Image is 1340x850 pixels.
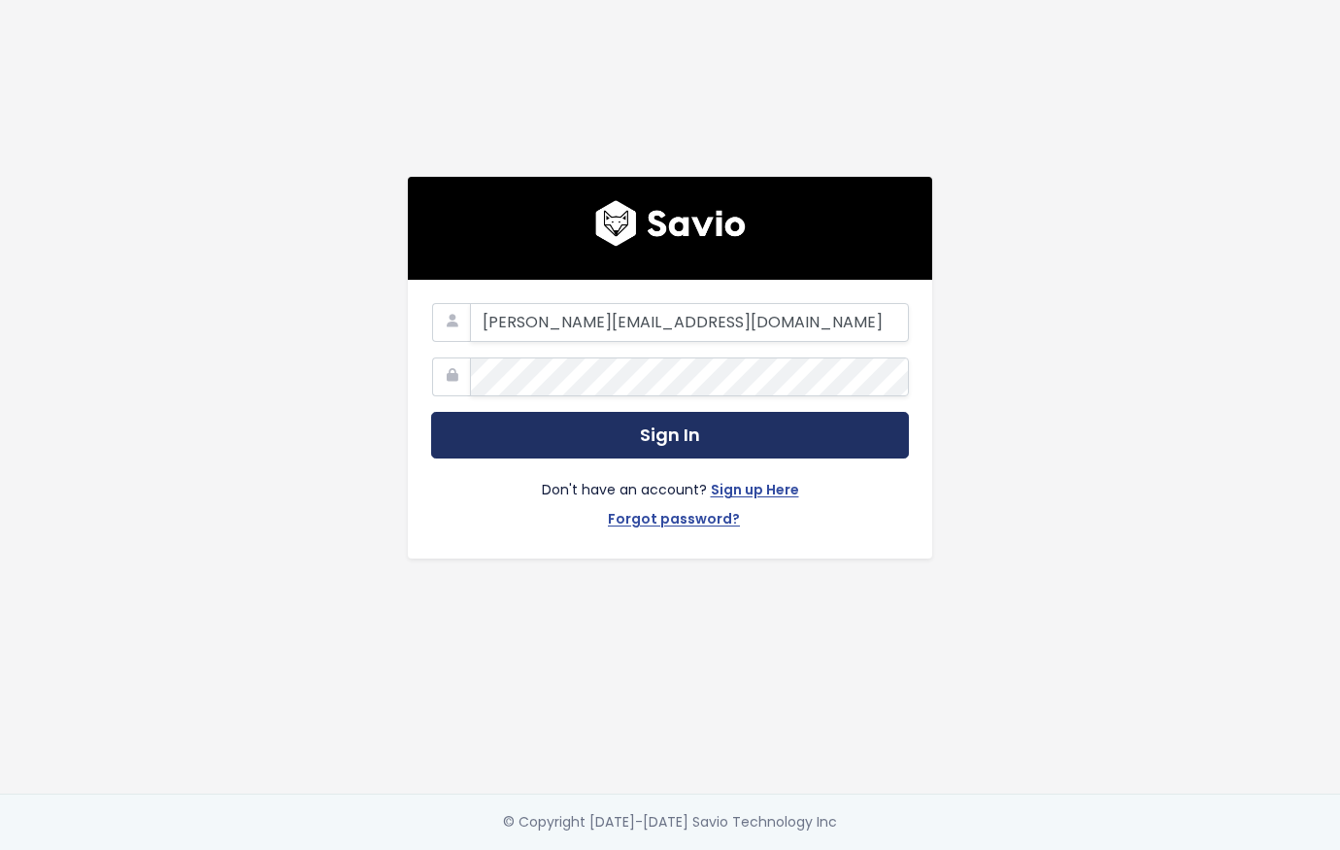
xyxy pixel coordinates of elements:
div: Don't have an account? [431,459,909,534]
a: Sign up Here [711,478,799,506]
input: Your Work Email Address [470,303,909,342]
div: © Copyright [DATE]-[DATE] Savio Technology Inc [503,810,837,834]
img: logo600x187.a314fd40982d.png [595,200,746,247]
button: Sign In [431,412,909,459]
a: Forgot password? [608,507,740,535]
